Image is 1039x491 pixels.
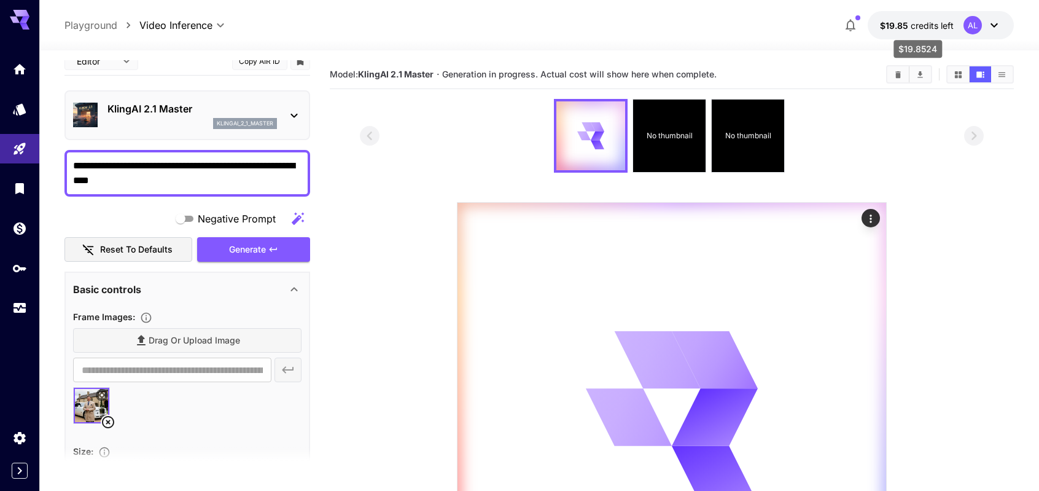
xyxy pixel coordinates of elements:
p: Basic controls [73,282,141,297]
button: Clear videos [887,66,909,82]
div: Home [12,61,27,77]
button: Show videos in list view [991,66,1013,82]
a: Playground [64,18,117,33]
div: Settings [12,430,27,446]
span: Editor [77,55,115,68]
div: AL [963,16,982,34]
div: API Keys [12,261,27,276]
button: Generate [197,237,310,262]
div: Clear videosDownload All [886,65,932,84]
button: Show videos in grid view [948,66,969,82]
div: Wallet [12,221,27,236]
div: Basic controls [73,275,302,304]
p: KlingAI 2.1 Master [107,101,277,116]
span: Negative Prompt [198,211,276,226]
p: klingai_2_1_master [217,119,273,128]
div: Library [12,181,27,196]
span: Video Inference [139,18,212,33]
button: Show videos in video view [970,66,991,82]
button: Add to library [295,53,306,68]
span: Generation in progress. Actual cost will show here when complete. [442,69,717,79]
div: Actions [862,209,880,227]
span: Frame Images : [73,312,135,322]
b: KlingAI 2.1 Master [358,69,434,79]
p: No thumbnail [647,130,693,141]
p: No thumbnail [725,130,771,141]
span: $19.85 [880,20,911,31]
button: Expand sidebar [12,463,28,479]
button: Adjust the dimensions of the generated image by specifying its width and height in pixels, or sel... [93,446,115,458]
button: Copy AIR ID [232,52,287,70]
button: Upload frame images. [135,312,157,324]
button: Reset to defaults [64,237,192,262]
div: Usage [12,300,27,316]
div: Models [12,101,27,117]
div: Playground [12,141,27,157]
button: Download All [909,66,931,82]
button: $19.8524AL [868,11,1014,39]
div: $19.8524 [880,19,954,32]
span: Generate [229,242,266,257]
span: Model: [330,69,434,79]
div: Show videos in grid viewShow videos in video viewShow videos in list view [946,65,1014,84]
nav: breadcrumb [64,18,139,33]
div: $19.8524 [893,40,942,58]
p: · [437,67,440,82]
span: credits left [911,20,954,31]
div: KlingAI 2.1 Masterklingai_2_1_master [73,96,302,134]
